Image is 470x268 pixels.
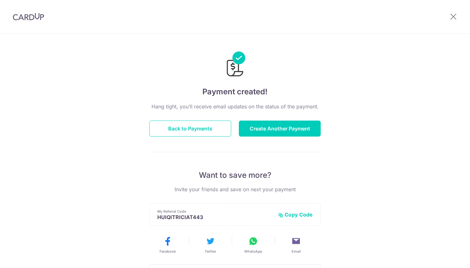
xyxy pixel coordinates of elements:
[149,170,321,180] p: Want to save more?
[149,185,321,193] p: Invite your friends and save on next your payment
[157,209,273,214] p: My Referral Code
[277,236,315,254] button: Email
[225,51,245,78] img: Payments
[239,121,321,137] button: Create Another Payment
[149,86,321,98] h4: Payment created!
[278,211,313,218] button: Copy Code
[292,249,301,254] span: Email
[149,236,186,254] button: Facebook
[157,214,273,220] p: HUIQITRICIAT443
[160,249,176,254] span: Facebook
[13,13,44,20] img: CardUp
[429,249,464,265] iframe: Opens a widget where you can find more information
[149,121,231,137] button: Back to Payments
[244,249,262,254] span: WhatsApp
[205,249,216,254] span: Twitter
[149,103,321,110] p: Hang tight, you’ll receive email updates on the status of the payment.
[234,236,272,254] button: WhatsApp
[192,236,229,254] button: Twitter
